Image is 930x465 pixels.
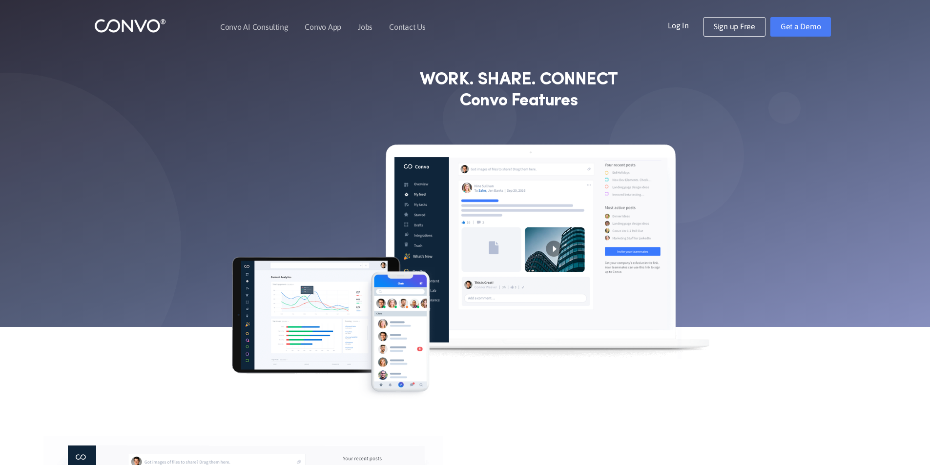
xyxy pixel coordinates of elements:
[703,17,765,37] a: Sign up Free
[220,23,288,31] a: Convo AI Consulting
[358,23,372,31] a: Jobs
[668,17,703,33] a: Log In
[94,18,166,33] img: logo_1.png
[389,23,426,31] a: Contact Us
[770,17,831,37] a: Get a Demo
[420,70,618,112] strong: WORK. SHARE. CONNECT Convo Features
[305,23,341,31] a: Convo App
[768,92,801,124] img: shape_not_found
